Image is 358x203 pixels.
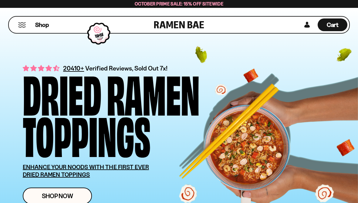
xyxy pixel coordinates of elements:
div: Toppings [23,113,150,154]
div: Dried [23,71,101,113]
a: Shop [35,18,49,31]
span: October Prime Sale: 15% off Sitewide [135,1,223,7]
button: Mobile Menu Trigger [18,22,26,28]
div: Ramen [107,71,200,113]
span: Shop [35,21,49,29]
div: Cart [318,17,347,33]
u: ENHANCE YOUR NOODS WITH THE FIRST EVER DRIED RAMEN TOPPINGS [23,163,149,178]
span: Cart [327,21,339,28]
span: Shop Now [42,193,73,199]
